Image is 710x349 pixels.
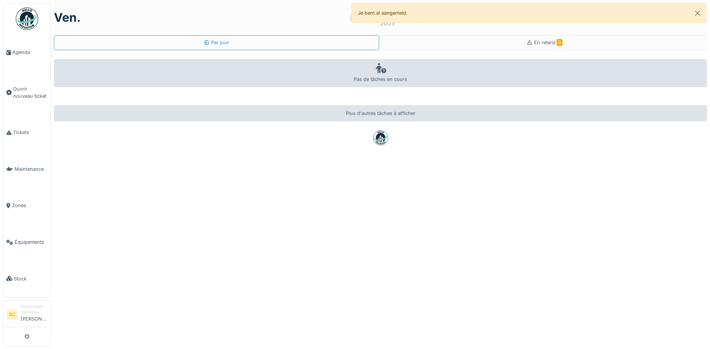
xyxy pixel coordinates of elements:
button: Close [689,3,706,23]
span: Tickets [13,129,48,136]
span: Agenda [12,49,48,56]
img: badge-BVDL4wpA.svg [373,130,388,145]
li: [PERSON_NAME] [21,304,48,325]
div: Pas de tâches en cours [54,59,707,87]
span: Zones [12,202,48,209]
a: Équipements [3,224,51,261]
span: Maintenance [15,166,48,173]
a: Agenda [3,34,51,71]
span: 0 [557,39,563,46]
div: Responsable technicien [21,304,48,315]
span: En retard [534,40,563,45]
div: 2025 [380,19,395,28]
div: Par jour [204,39,229,46]
a: Stock [3,260,51,297]
a: Ouvrir nouveau ticket [3,71,51,115]
a: BC Responsable technicien[PERSON_NAME] [6,304,48,327]
img: Badge_color-CXgf-gQk.svg [16,7,38,30]
a: Tickets [3,114,51,151]
div: Plus d'autres tâches à afficher [54,105,707,121]
a: Maintenance [3,151,51,188]
h1: ven. [54,10,81,25]
a: Zones [3,187,51,224]
span: Stock [14,275,48,282]
div: Je bent al aangemeld. [351,3,707,23]
span: Équipements [15,239,48,246]
li: BC [6,309,18,320]
span: Ouvrir nouveau ticket [13,85,48,100]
